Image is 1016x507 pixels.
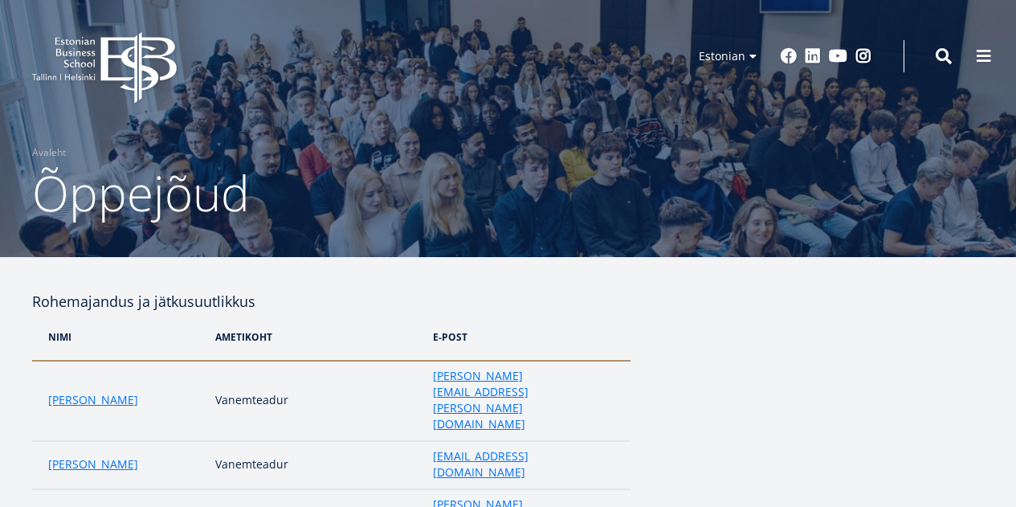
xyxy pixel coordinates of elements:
[855,48,871,64] a: Instagram
[32,289,630,313] h4: Rohemajandus ja jätkusuutlikkus
[805,48,821,64] a: Linkedin
[48,456,138,472] a: [PERSON_NAME]
[425,313,630,361] th: e-post
[433,368,614,432] a: [PERSON_NAME][EMAIL_ADDRESS][PERSON_NAME][DOMAIN_NAME]
[32,145,66,161] a: Avaleht
[829,48,847,64] a: Youtube
[32,313,207,361] th: NIMi
[207,441,425,489] td: Vanemteadur
[781,48,797,64] a: Facebook
[207,361,425,441] td: Vanemteadur
[32,160,250,226] span: Õppejõud
[207,313,425,361] th: Ametikoht
[48,392,138,408] a: [PERSON_NAME]
[433,448,614,480] a: [EMAIL_ADDRESS][DOMAIN_NAME]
